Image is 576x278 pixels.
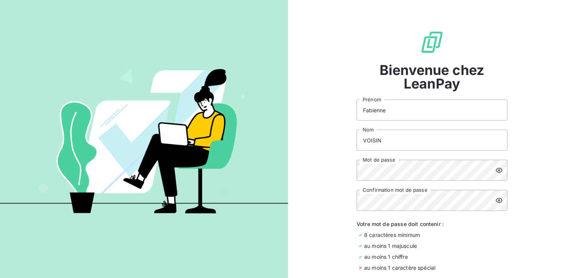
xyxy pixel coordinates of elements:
img: logo sigle [420,30,444,54]
input: placeholder [357,130,507,151]
span: au moins 1 chiffre [364,253,408,261]
span: Votre mot de passe doit contenir : [357,220,507,228]
span: Bienvenue chez LeanPay [357,63,507,90]
span: 8 caractères minimum [364,231,420,239]
span: au moins 1 majuscule [364,242,417,250]
input: placeholder [357,99,507,121]
span: au moins 1 caractère spécial [364,264,435,272]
